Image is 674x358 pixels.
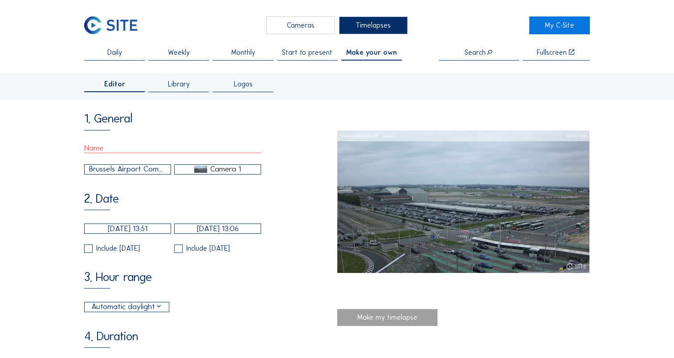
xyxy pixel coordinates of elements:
div: Fullscreen [537,49,567,56]
div: Cameras [266,16,335,34]
div: selected_image_1122Camera 1 [175,165,261,174]
a: My C-Site [529,16,590,34]
div: 3. Hour range [84,271,152,289]
span: Library [168,81,190,88]
div: Automatic daylight [91,301,163,313]
img: C-Site Logo [566,263,586,270]
span: Make your own [346,49,397,56]
div: Include [DATE] [186,245,230,252]
div: 4. Duration [84,330,138,348]
span: Start to present [282,49,332,56]
div: Brussels Airport Company / Zaventem Parkeerdek P31 [89,163,167,175]
a: C-SITE Logo [84,16,145,34]
span: Weekly [168,49,190,56]
div: Camera 1 [378,130,396,141]
div: 1. General [84,112,132,130]
div: Timelapses [339,16,408,34]
div: Include [DATE] [96,245,140,252]
img: C-SITE Logo [84,16,137,34]
span: Monthly [231,49,255,56]
div: Make my timelapse [337,309,438,326]
input: Name [84,143,261,153]
div: 2. Date [84,192,119,210]
input: Start date [84,224,171,234]
div: Camera 1 [210,165,241,173]
div: Brussels Airport Company / Zaventem Parkeerdek P31 [85,165,171,174]
span: Logos [234,81,253,88]
input: End date [174,224,261,234]
div: Zaventem Parkeerdek P31 [340,130,378,141]
img: selected_image_1122 [194,166,207,173]
span: Editor [104,81,125,88]
div: Automatic daylight [85,302,169,312]
span: Daily [107,49,122,56]
img: Image [337,130,590,273]
div: [DATE] 13:06 [567,130,586,141]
